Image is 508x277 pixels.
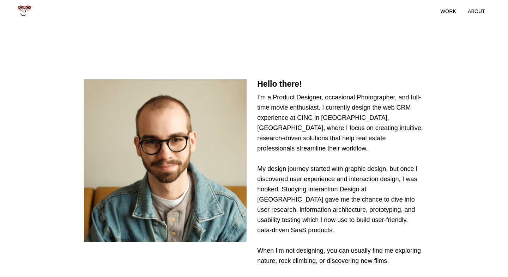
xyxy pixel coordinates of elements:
li: work [441,8,456,14]
h3: Hello there! [257,79,424,92]
a: work [435,3,461,19]
a: about [462,3,490,19]
li: about [468,8,485,14]
img: Photo of Jordan [84,79,247,242]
